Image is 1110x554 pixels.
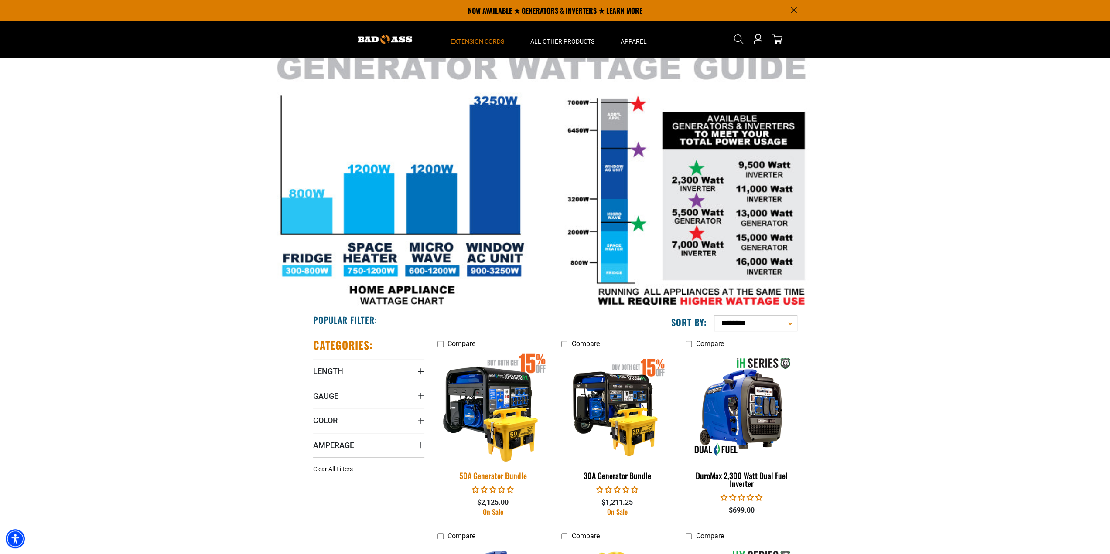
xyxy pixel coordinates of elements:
[437,497,549,508] div: $2,125.00
[686,357,796,457] img: DuroMax 2,300 Watt Dual Fuel Inverter
[447,340,475,348] span: Compare
[313,314,377,326] h2: Popular Filter:
[358,35,412,44] img: Bad Ass Extension Cords
[517,21,608,58] summary: All Other Products
[562,357,672,457] img: 30A Generator Bundle
[313,384,424,408] summary: Gauge
[6,529,25,548] div: Accessibility Menu
[686,472,797,487] div: DuroMax 2,300 Watt Dual Fuel Inverter
[437,352,549,485] a: 50A Generator Bundle 50A Generator Bundle
[571,532,599,540] span: Compare
[313,440,354,450] span: Amperage
[686,505,797,516] div: $699.00
[313,466,353,472] span: Clear All Filters
[671,316,707,328] label: Sort by:
[696,532,724,540] span: Compare
[621,37,647,45] span: Apparel
[313,338,373,352] h2: Categories:
[561,472,673,479] div: 30A Generator Bundle
[451,37,504,45] span: Extension Cords
[447,532,475,540] span: Compare
[313,408,424,432] summary: Color
[313,433,424,457] summary: Amperage
[751,21,765,58] a: Open this option
[437,508,549,515] div: On Sale
[596,486,638,494] span: 0.00 stars
[686,352,797,493] a: DuroMax 2,300 Watt Dual Fuel Inverter DuroMax 2,300 Watt Dual Fuel Inverter
[472,486,514,494] span: 0.00 stars
[721,493,762,502] span: 0.00 stars
[313,415,338,425] span: Color
[313,366,343,376] span: Length
[732,32,746,46] summary: Search
[561,352,673,485] a: 30A Generator Bundle 30A Generator Bundle
[770,34,784,44] a: cart
[561,508,673,515] div: On Sale
[313,391,338,401] span: Gauge
[571,340,599,348] span: Compare
[530,37,594,45] span: All Other Products
[313,359,424,383] summary: Length
[313,465,356,474] a: Clear All Filters
[437,472,549,479] div: 50A Generator Bundle
[608,21,660,58] summary: Apparel
[437,21,517,58] summary: Extension Cords
[432,351,554,462] img: 50A Generator Bundle
[696,340,724,348] span: Compare
[561,497,673,508] div: $1,211.25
